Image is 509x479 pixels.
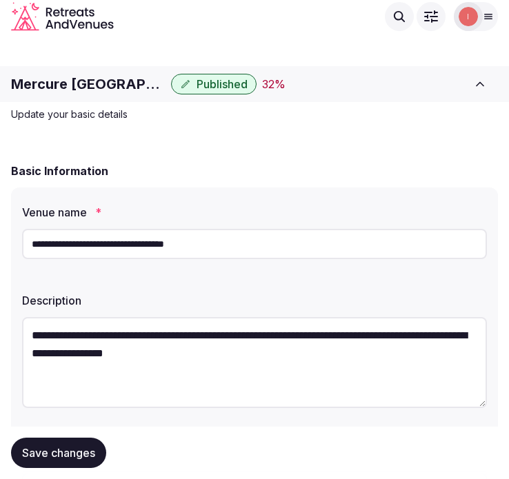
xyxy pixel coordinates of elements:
[171,74,257,94] button: Published
[262,76,286,92] div: 32 %
[11,108,475,121] p: Update your basic details
[11,163,108,179] h2: Basic Information
[11,438,106,468] button: Save changes
[11,2,114,31] svg: Retreats and Venues company logo
[22,207,487,218] label: Venue name
[11,2,114,31] a: Visit the homepage
[22,295,487,306] label: Description
[197,77,248,91] span: Published
[459,7,478,26] img: Irene Gonzales
[22,446,95,460] span: Save changes
[11,74,166,94] h1: Mercure [GEOGRAPHIC_DATA]
[462,69,498,99] button: Toggle sidebar
[262,76,286,92] button: 32%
